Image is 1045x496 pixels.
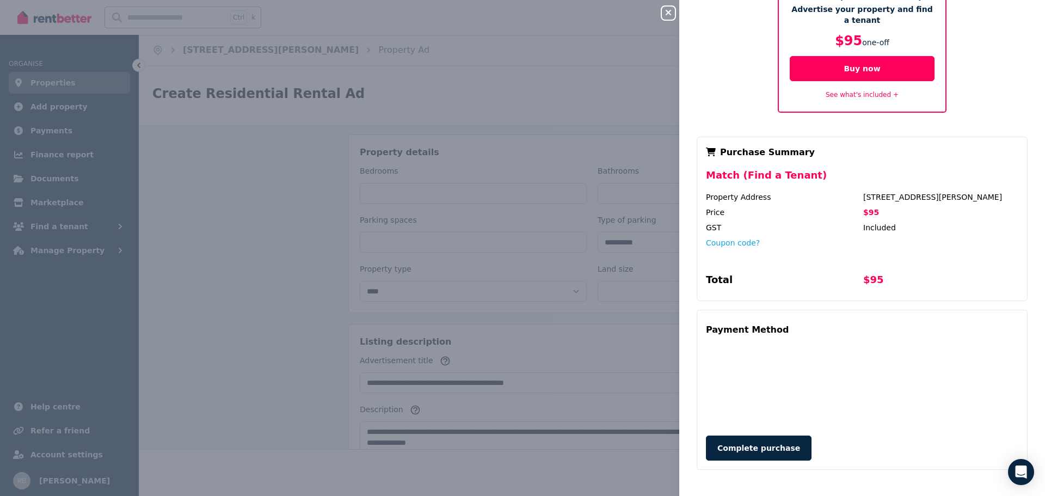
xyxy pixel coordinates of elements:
div: Purchase Summary [706,146,1018,159]
div: Match (Find a Tenant) [706,168,1018,192]
span: $95 [863,208,879,217]
button: Coupon code? [706,237,760,248]
div: [STREET_ADDRESS][PERSON_NAME] [863,192,1018,203]
div: Price [706,207,861,218]
button: Buy now [790,56,935,81]
span: one-off [862,38,889,47]
span: $95 [835,33,862,48]
a: See what's included + [826,91,899,99]
div: Property Address [706,192,861,203]
div: $95 [863,272,1018,292]
iframe: Secure payment input frame [704,343,1021,425]
div: GST [706,222,861,233]
div: Included [863,222,1018,233]
div: Total [706,272,861,292]
div: Open Intercom Messenger [1008,459,1034,485]
div: Payment Method [706,319,789,341]
button: Complete purchase [706,436,812,461]
p: Advertise your property and find a tenant [790,4,935,26]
